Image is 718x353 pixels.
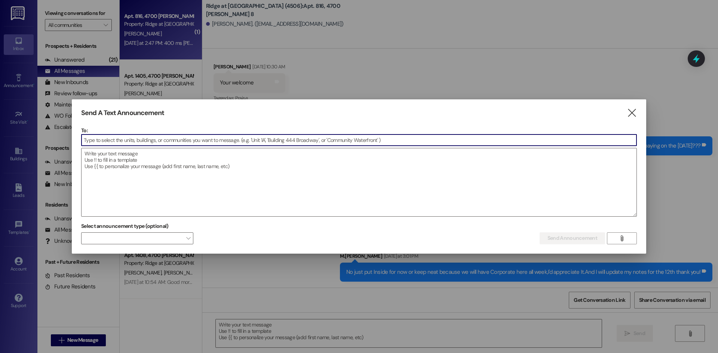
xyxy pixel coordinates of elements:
[82,134,636,146] input: Type to select the units, buildings, or communities you want to message. (e.g. 'Unit 1A', 'Buildi...
[627,109,637,117] i: 
[540,232,605,244] button: Send Announcement
[547,234,597,242] span: Send Announcement
[81,127,637,134] p: To:
[81,220,169,232] label: Select announcement type (optional)
[81,109,164,117] h3: Send A Text Announcement
[619,235,625,241] i: 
